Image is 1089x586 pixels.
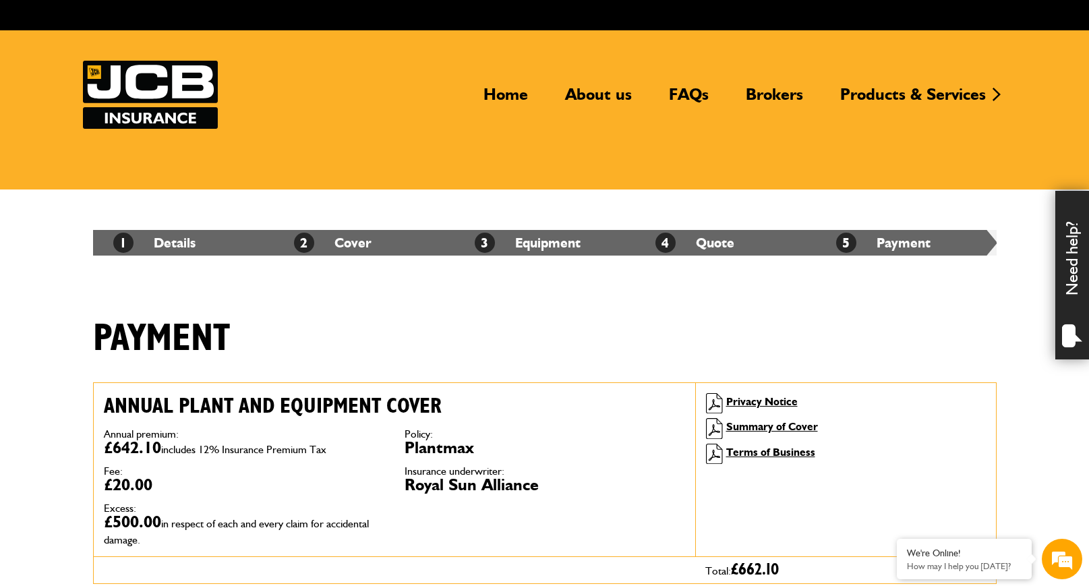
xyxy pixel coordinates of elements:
dd: Plantmax [405,440,685,456]
a: 2Cover [294,235,372,251]
h2: Annual plant and equipment cover [104,393,685,419]
a: Brokers [736,84,813,115]
div: Need help? [1055,191,1089,359]
a: 1Details [113,235,196,251]
img: JCB Insurance Services logo [83,61,218,129]
span: 5 [836,233,856,253]
li: Payment [816,230,997,256]
div: Total: [695,557,996,583]
span: 2 [294,233,314,253]
a: 4Quote [655,235,734,251]
dt: Excess: [104,503,384,514]
dd: £500.00 [104,514,384,546]
a: 3Equipment [475,235,581,251]
h1: Payment [93,316,230,361]
a: Privacy Notice [726,395,798,408]
span: in respect of each and every claim for accidental damage. [104,517,369,546]
dt: Insurance underwriter: [405,466,685,477]
a: Terms of Business [726,446,815,459]
a: FAQs [659,84,719,115]
dt: Annual premium: [104,429,384,440]
p: How may I help you today? [907,561,1022,571]
a: Home [473,84,538,115]
span: 1 [113,233,134,253]
div: We're Online! [907,548,1022,559]
dd: Royal Sun Alliance [405,477,685,493]
span: 662.10 [738,562,779,578]
span: 3 [475,233,495,253]
dd: £20.00 [104,477,384,493]
span: includes 12% Insurance Premium Tax [161,443,326,456]
a: Summary of Cover [726,420,818,433]
a: JCB Insurance Services [83,61,218,129]
dt: Policy: [405,429,685,440]
a: About us [555,84,642,115]
dd: £642.10 [104,440,384,456]
dt: Fee: [104,466,384,477]
a: Products & Services [830,84,996,115]
span: £ [731,562,779,578]
span: 4 [655,233,676,253]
